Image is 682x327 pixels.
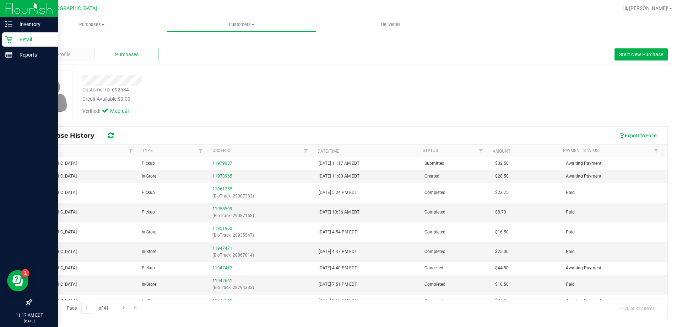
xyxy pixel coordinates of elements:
a: Go to the next page [119,303,129,312]
span: In-Store [142,248,156,255]
iframe: Resource center [7,270,28,291]
a: Filter [195,145,207,157]
a: 11979087 [212,161,232,166]
iframe: Resource center unread badge [21,269,29,278]
span: Paid [566,281,575,288]
a: Order ID [212,148,231,153]
span: Completed [424,189,445,196]
p: [DATE] [3,318,55,324]
span: Pickup [142,189,155,196]
span: Deliveries [372,21,410,28]
span: Awaiting Payment [566,265,601,271]
span: Profile [56,51,70,58]
div: Credit Available: [82,95,395,103]
span: In-Store [142,173,156,180]
span: [DATE] 4:40 PM EDT [319,265,357,271]
a: 11958599 [212,206,232,211]
span: $23.75 [495,189,509,196]
span: In-Store [142,281,156,288]
span: $8.70 [495,209,506,216]
span: In-Store [142,297,156,304]
p: (BioTrack: 29087168) [212,212,310,219]
span: Completed [424,209,445,216]
span: Hi, [PERSON_NAME]! [622,5,669,11]
a: Go to the last page [130,303,141,312]
span: Page of 41 [61,303,114,314]
a: Type [142,148,153,153]
span: Completed [424,248,445,255]
span: $25.00 [495,248,509,255]
button: Start New Purchase [615,48,668,60]
span: Completed [424,229,445,236]
span: Paid [566,209,575,216]
span: $32.50 [495,160,509,167]
a: 11940618 [212,298,232,303]
span: Cancelled [424,265,443,271]
span: $0.00 [118,96,130,102]
span: [DATE] 3:50 PM EDT [319,297,357,304]
span: Cancelled [424,297,443,304]
span: $16.50 [495,229,509,236]
a: Filter [650,145,662,157]
span: Medical [110,107,139,115]
a: Status [423,148,438,153]
span: Awaiting Payment [566,160,601,167]
input: 1 [81,303,94,314]
p: Reports [12,51,55,59]
span: Purchases [17,21,167,28]
a: Purchases [17,17,167,32]
span: Start New Purchase [619,52,663,57]
span: $44.50 [495,265,509,271]
button: Export to Excel [615,130,662,142]
p: (BioTrack: 28935547) [212,232,310,239]
a: Customers [167,17,316,32]
p: Retail [12,35,55,44]
div: Verified: [82,107,139,115]
a: Amount [493,149,510,154]
a: 11978965 [212,174,232,179]
span: Completed [424,281,445,288]
span: $0.00 [495,297,506,304]
a: 11947412 [212,265,232,270]
span: Pickup [142,160,155,167]
p: (BioTrack: 28867014) [212,252,310,259]
a: Date/Time [318,149,339,154]
inline-svg: Reports [5,51,12,58]
inline-svg: Retail [5,36,12,43]
p: (BioTrack: 28794333) [212,284,310,291]
span: [DATE] 4:54 PM EDT [319,229,357,236]
span: Paid [566,189,575,196]
span: Paid [566,248,575,255]
span: $28.50 [495,173,509,180]
p: Inventory [12,20,55,28]
span: [DATE] 4:47 PM EDT [319,248,357,255]
span: [DATE] 11:00 AM EDT [319,173,359,180]
span: Submitted [424,160,444,167]
span: [DATE] 11:17 AM EDT [319,160,359,167]
span: Pickup [142,265,155,271]
a: 11951962 [212,226,232,231]
span: 1 - 20 of 812 items [613,303,660,313]
a: Filter [300,145,312,157]
a: Filter [475,145,487,157]
span: Customers [167,21,316,28]
a: 11961255 [212,186,232,191]
p: (BioTrack: 29087382) [212,193,310,200]
a: 11947471 [212,246,232,251]
a: 11942661 [212,278,232,283]
span: Purchase History [37,132,102,139]
span: $10.50 [495,281,509,288]
span: Awaiting Payment [566,173,601,180]
span: [DATE] 10:36 AM EDT [319,209,359,216]
span: [DATE] 5:24 PM EDT [319,189,357,196]
span: Awaiting Payment [566,297,601,304]
inline-svg: Inventory [5,21,12,28]
span: Paid [566,229,575,236]
span: [GEOGRAPHIC_DATA] [48,5,97,11]
span: Pickup [142,209,155,216]
span: [DATE] 7:51 PM EDT [319,281,357,288]
div: Customer ID: 692534 [82,86,129,94]
a: Deliveries [316,17,466,32]
a: Filter [125,145,137,157]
